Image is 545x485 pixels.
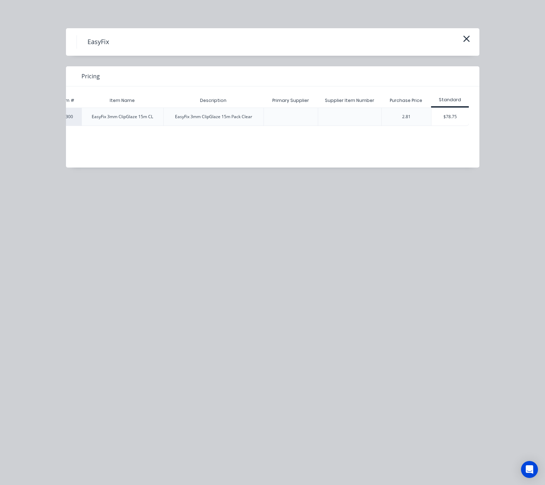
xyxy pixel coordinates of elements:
[194,92,232,109] div: Description
[431,108,469,126] div: $78.75
[402,114,411,120] div: 2.81
[319,92,380,109] div: Supplier Item Number
[431,97,470,103] div: Standard
[384,92,428,109] div: Purchase Price
[81,72,100,80] span: Pricing
[104,92,140,109] div: Item Name
[267,92,315,109] div: Primary Supplier
[521,461,538,478] div: Open Intercom Messenger
[175,114,252,120] div: EasyFix 3mm ClipGlaze 15m Pack Clear
[77,35,120,49] h4: EasyFix
[92,114,153,120] div: EasyFix 3mm ClipGlaze 15m CL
